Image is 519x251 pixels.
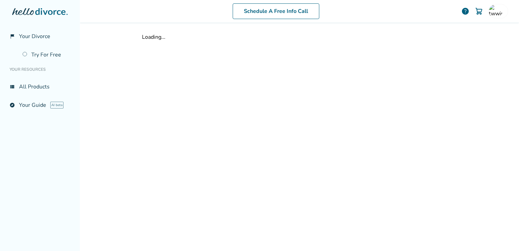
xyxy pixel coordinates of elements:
[5,29,74,44] a: flag_2Your Divorce
[142,33,457,41] div: Loading...
[5,79,74,95] a: view_listAll Products
[5,97,74,113] a: exploreYour GuideAI beta
[18,47,74,63] a: Try For Free
[19,33,50,40] span: Your Divorce
[233,3,319,19] a: Schedule A Free Info Call
[461,7,469,15] a: help
[50,102,64,108] span: AI beta
[10,34,15,39] span: flag_2
[10,102,15,108] span: explore
[5,63,74,76] li: Your Resources
[475,7,483,15] img: Cart
[10,84,15,89] span: view_list
[489,4,502,18] img: twwinnkle@yahoo.com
